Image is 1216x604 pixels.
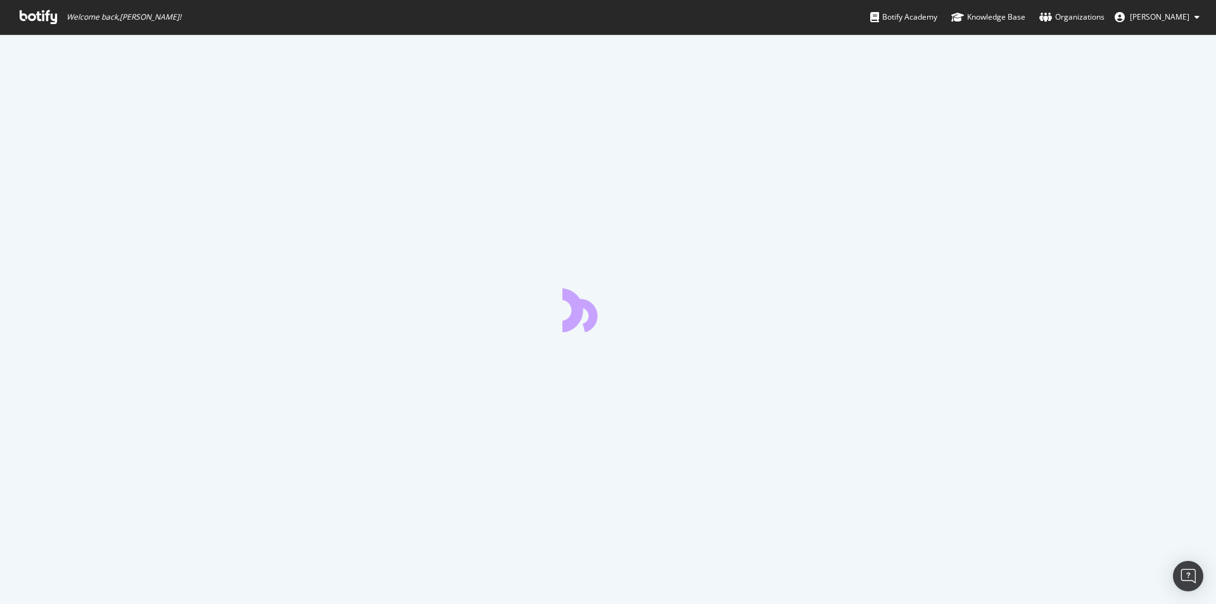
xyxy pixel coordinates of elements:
[1039,11,1105,23] div: Organizations
[1105,7,1210,27] button: [PERSON_NAME]
[870,11,937,23] div: Botify Academy
[951,11,1025,23] div: Knowledge Base
[1130,11,1189,22] span: Luca Malagigi
[562,286,654,332] div: animation
[66,12,181,22] span: Welcome back, [PERSON_NAME] !
[1173,561,1203,591] div: Open Intercom Messenger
